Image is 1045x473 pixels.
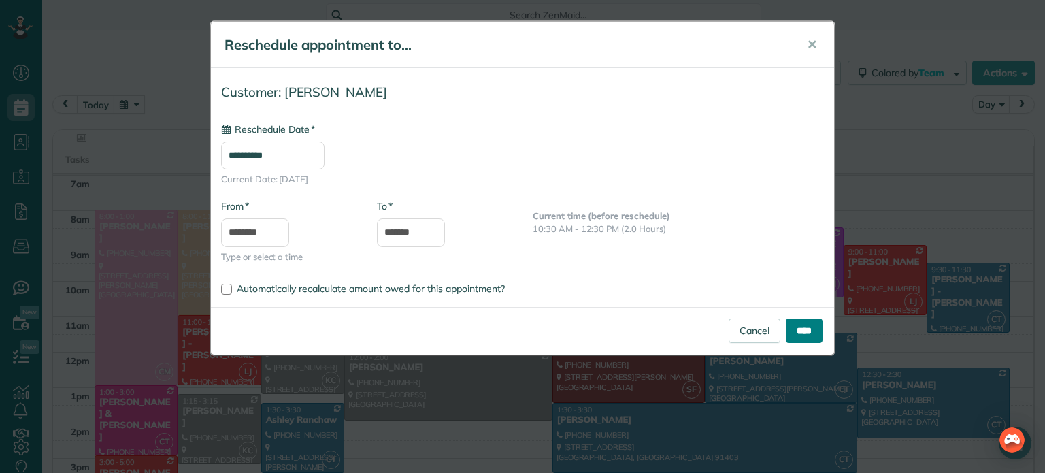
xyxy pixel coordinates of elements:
a: Cancel [729,319,780,343]
span: Type or select a time [221,250,356,263]
label: To [377,199,393,213]
span: Current Date: [DATE] [221,173,824,186]
b: Current time (before reschedule) [533,210,670,221]
h4: Customer: [PERSON_NAME] [221,85,824,99]
span: ✕ [807,37,817,52]
span: Automatically recalculate amount owed for this appointment? [237,282,505,295]
p: 10:30 AM - 12:30 PM (2.0 Hours) [533,223,824,235]
label: From [221,199,249,213]
label: Reschedule Date [221,123,315,136]
h5: Reschedule appointment to... [225,35,788,54]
